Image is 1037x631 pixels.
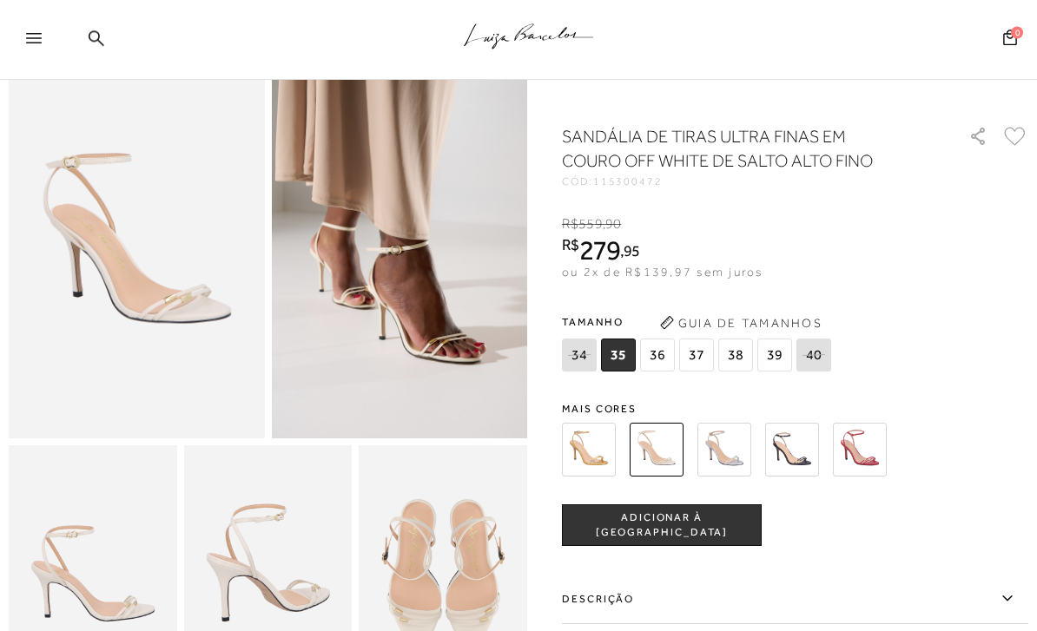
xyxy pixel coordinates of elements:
[562,339,597,371] span: 34
[272,56,528,439] img: image
[601,339,636,371] span: 35
[765,423,819,477] img: SANDÁLIA DE TIRAS ULTRA FINAS EM COURO PRETO DE SALTO ALTO FINO
[562,265,763,279] span: ou 2x de R$139,97 sem juros
[630,423,684,477] img: SANDÁLIA DE TIRAS ULTRA FINAS EM COURO OFF WHITE DE SALTO ALTO FINO
[640,339,675,371] span: 36
[593,175,663,187] span: 115300472
[605,216,621,232] span: 90
[562,176,909,187] div: CÓD:
[562,423,616,477] img: SANDÁLIA DE TIRAS ULTRA FINAS EM COURO DOURADO DE SALTO ALTO FINO
[833,423,887,477] img: SANDÁLIA DE TIRAS ULTRA FINAS EM COURO VERMELHO PIMENTA DE SALTO ALTO FINO
[998,29,1022,52] button: 0
[654,309,828,337] button: Guia de Tamanhos
[562,404,1028,414] span: Mais cores
[796,339,831,371] span: 40
[757,339,792,371] span: 39
[562,309,836,335] span: Tamanho
[1011,27,1023,39] span: 0
[697,423,751,477] img: SANDÁLIA DE TIRAS ULTRA FINAS EM COURO PRATA DE SALTO ALTO FINO
[563,510,761,541] span: ADICIONAR À [GEOGRAPHIC_DATA]
[562,504,762,546] button: ADICIONAR À [GEOGRAPHIC_DATA]
[9,56,265,439] img: image
[562,124,888,173] h1: SANDÁLIA DE TIRAS ULTRA FINAS EM COURO OFF WHITE DE SALTO ALTO FINO
[562,216,578,232] i: R$
[562,237,579,253] i: R$
[718,339,753,371] span: 38
[578,216,602,232] span: 559
[624,241,640,260] span: 95
[562,574,1028,624] label: Descrição
[579,234,620,266] span: 279
[603,216,622,232] i: ,
[620,243,640,259] i: ,
[679,339,714,371] span: 37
